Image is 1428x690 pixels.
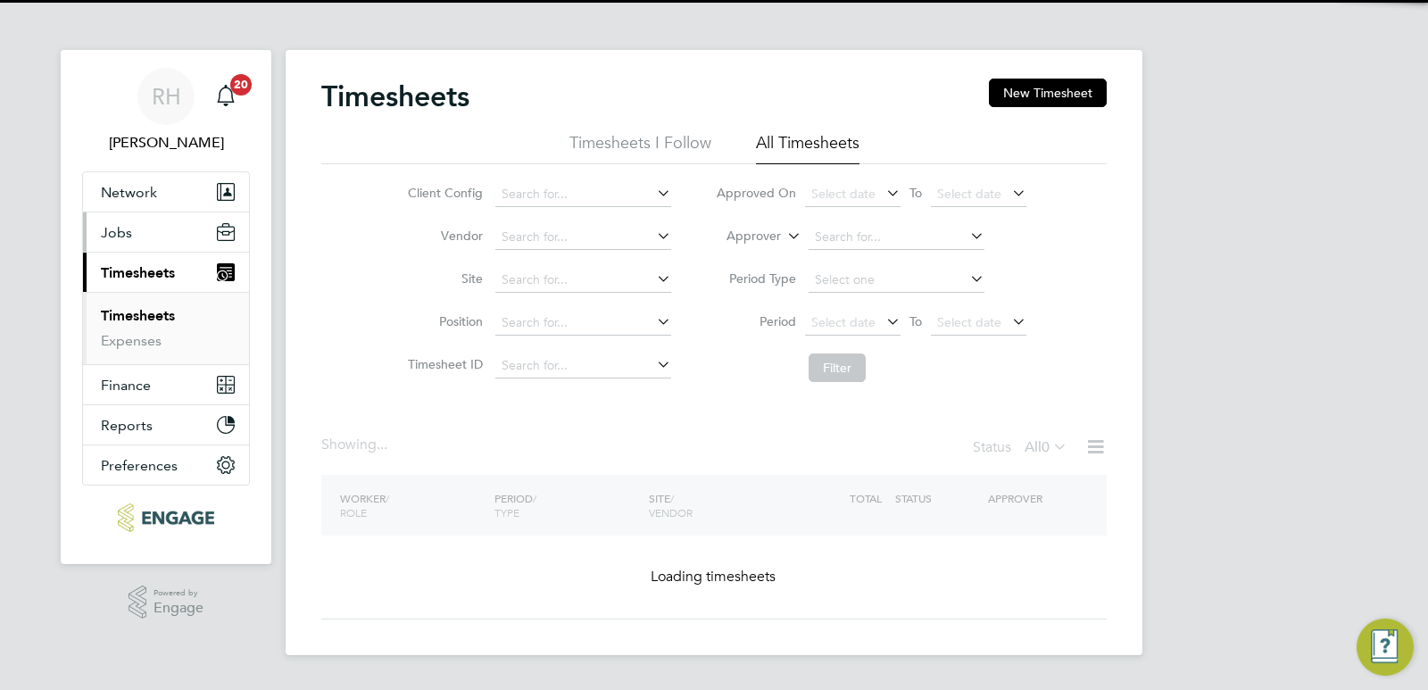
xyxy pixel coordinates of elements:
[230,74,252,96] span: 20
[154,601,203,616] span: Engage
[83,172,249,212] button: Network
[403,356,483,372] label: Timesheet ID
[495,182,671,207] input: Search for...
[569,132,711,164] li: Timesheets I Follow
[403,270,483,287] label: Site
[101,184,157,201] span: Network
[809,268,984,293] input: Select one
[809,225,984,250] input: Search for...
[83,253,249,292] button: Timesheets
[495,353,671,378] input: Search for...
[321,79,469,114] h2: Timesheets
[129,586,204,619] a: Powered byEngage
[403,313,483,329] label: Position
[809,353,866,382] button: Filter
[756,132,859,164] li: All Timesheets
[61,50,271,564] nav: Main navigation
[101,377,151,394] span: Finance
[154,586,203,601] span: Powered by
[904,181,927,204] span: To
[83,405,249,445] button: Reports
[101,307,175,324] a: Timesheets
[716,313,796,329] label: Period
[152,85,181,108] span: RH
[973,436,1071,461] div: Status
[811,314,876,330] span: Select date
[101,332,162,349] a: Expenses
[83,365,249,404] button: Finance
[1042,438,1050,456] span: 0
[937,314,1001,330] span: Select date
[208,68,244,125] a: 20
[321,436,391,454] div: Showing
[118,503,213,532] img: ncclondon-logo-retina.png
[495,311,671,336] input: Search for...
[83,212,249,252] button: Jobs
[82,503,250,532] a: Go to home page
[989,79,1107,107] button: New Timesheet
[377,436,387,453] span: ...
[82,132,250,154] span: Rufena Haque
[904,310,927,333] span: To
[403,228,483,244] label: Vendor
[495,225,671,250] input: Search for...
[495,268,671,293] input: Search for...
[937,186,1001,202] span: Select date
[83,445,249,485] button: Preferences
[701,228,781,245] label: Approver
[101,417,153,434] span: Reports
[403,185,483,201] label: Client Config
[82,68,250,154] a: RH[PERSON_NAME]
[101,457,178,474] span: Preferences
[83,292,249,364] div: Timesheets
[716,185,796,201] label: Approved On
[101,264,175,281] span: Timesheets
[101,224,132,241] span: Jobs
[1025,438,1067,456] label: All
[1357,619,1414,676] button: Engage Resource Center
[811,186,876,202] span: Select date
[716,270,796,287] label: Period Type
